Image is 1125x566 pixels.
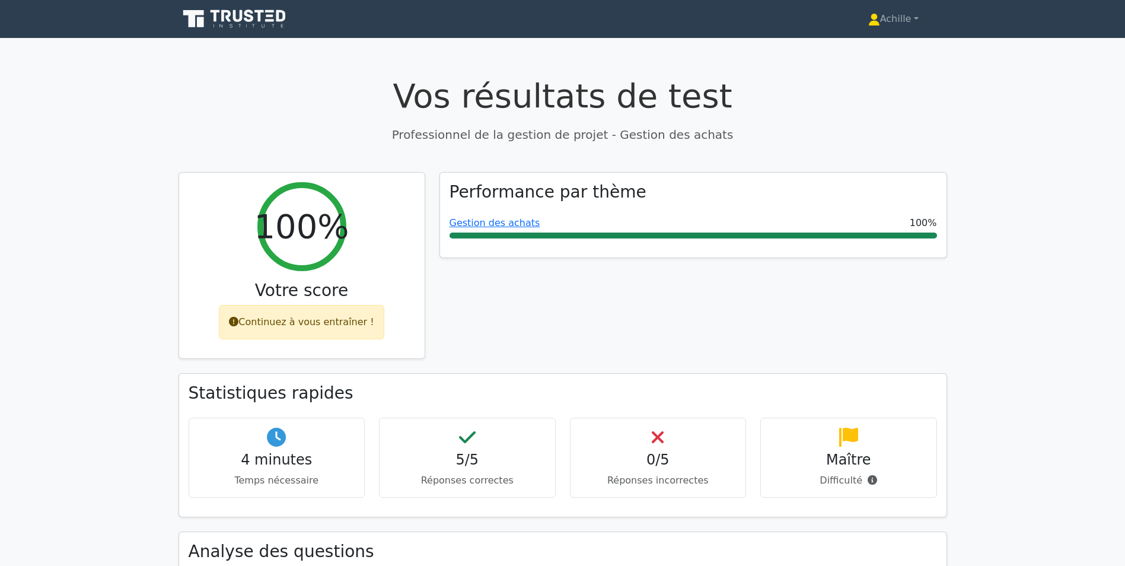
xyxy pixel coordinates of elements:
a: Gestion des achats [450,217,540,228]
h4: 4 minutes [199,451,355,469]
h3: Analyse des questions [189,542,937,562]
p: Professionnel de la gestion de projet - Gestion des achats [179,126,947,144]
font: Difficulté [820,475,862,486]
span: 100% [910,216,937,230]
font: Continuez à vous entraîner ! [238,316,374,327]
h2: 100% [254,206,349,246]
h4: 0/5 [580,451,737,469]
h4: Maître [770,451,927,469]
p: Réponses incorrectes [580,473,737,488]
h3: Performance par thème [450,182,646,202]
font: Achille [880,13,912,24]
h1: Vos résultats de test [179,76,947,116]
h4: 5/5 [389,451,546,469]
h3: Votre score [189,281,415,301]
p: Réponses correctes [389,473,546,488]
h3: Statistiques rapides [189,383,937,403]
p: Temps nécessaire [199,473,355,488]
a: Achille [840,7,947,31]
